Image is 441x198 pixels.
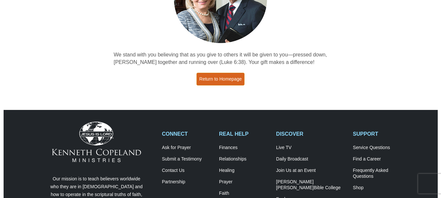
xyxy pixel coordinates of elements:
a: Partnership [162,179,212,185]
h2: CONNECT [162,131,212,137]
a: Live TV [276,145,346,151]
a: [PERSON_NAME] [PERSON_NAME]Bible College [276,179,346,191]
span: Bible College [314,185,341,190]
a: Prayer [219,179,269,185]
h2: REAL HELP [219,131,269,137]
a: Relationships [219,156,269,162]
a: Join Us at an Event [276,168,346,174]
a: Submit a Testimony [162,156,212,162]
h2: DISCOVER [276,131,346,137]
img: Kenneth Copeland Ministries [52,122,141,162]
a: Find a Career [353,156,403,162]
a: Daily Broadcast [276,156,346,162]
a: Frequently AskedQuestions [353,168,403,179]
a: Service Questions [353,145,403,151]
a: Shop [353,185,403,191]
p: We stand with you believing that as you give to others it will be given to you—pressed down, [PER... [114,51,327,66]
h2: SUPPORT [353,131,403,137]
a: Return to Homepage [197,73,245,85]
a: Contact Us [162,168,212,174]
a: Ask for Prayer [162,145,212,151]
a: Healing [219,168,269,174]
a: Finances [219,145,269,151]
a: Faith [219,190,269,196]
